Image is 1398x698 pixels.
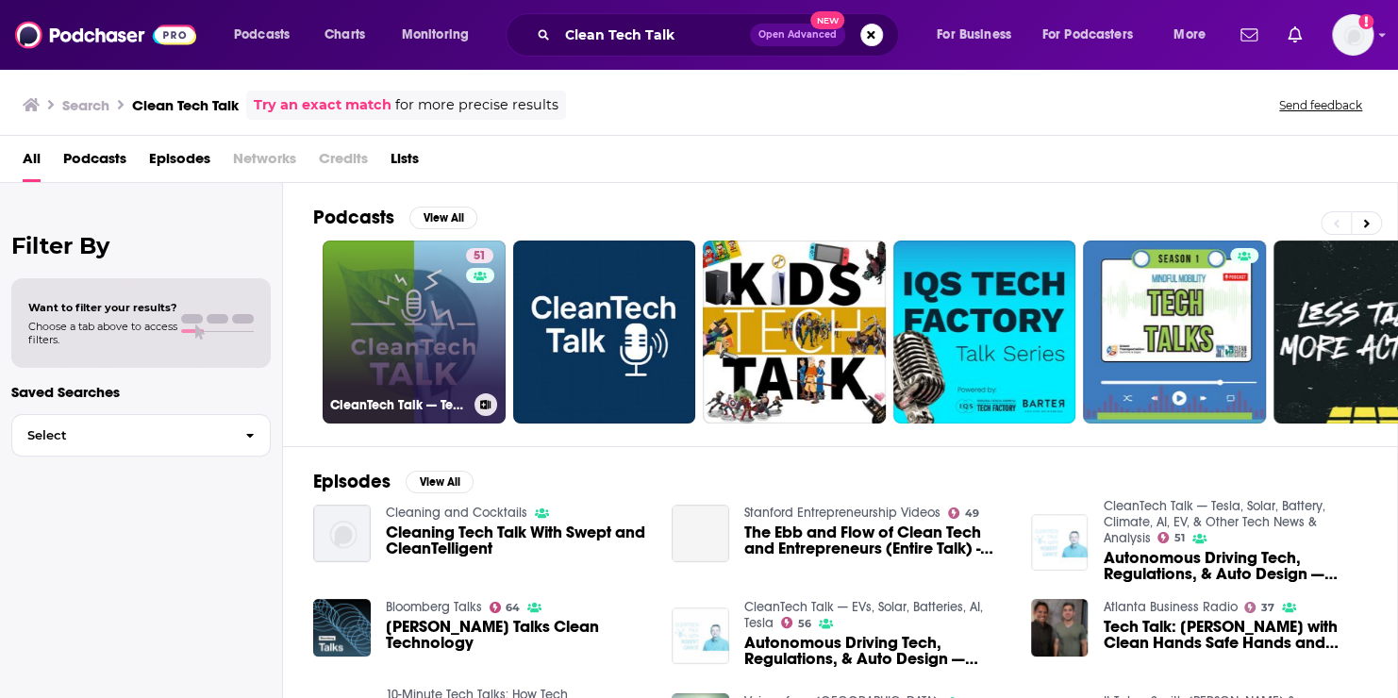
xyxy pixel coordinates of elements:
[386,505,527,521] a: Cleaning and Cocktails
[386,524,650,557] a: Cleaning Tech Talk With Swept and CleanTelligent
[389,20,493,50] button: open menu
[1103,498,1324,546] a: CleanTech Talk — Tesla, Solar, Battery, Climate, AI, EV, & Other Tech News & Analysis
[744,599,983,631] a: CleanTech Talk — EVs, Solar, Batteries, AI, Tesla
[325,22,365,48] span: Charts
[965,509,979,518] span: 49
[409,207,477,229] button: View All
[319,143,368,182] span: Credits
[506,604,520,612] span: 64
[395,94,558,116] span: for more precise results
[234,22,290,48] span: Podcasts
[1332,14,1373,56] button: Show profile menu
[1273,97,1368,113] button: Send feedback
[1332,14,1373,56] img: User Profile
[313,470,474,493] a: EpisodesView All
[1332,14,1373,56] span: Logged in as roneledotsonRAD
[391,143,419,182] a: Lists
[1233,19,1265,51] a: Show notifications dropdown
[750,24,845,46] button: Open AdvancedNew
[744,524,1008,557] span: The Ebb and Flow of Clean Tech and Entrepreneurs (Entire Talk) - [PERSON_NAME] (Miox)
[386,619,650,651] a: Daniel Lurie Talks Clean Technology
[312,20,376,50] a: Charts
[1103,550,1367,582] span: Autonomous Driving Tech, Regulations, & Auto Design — CleanTech Talk with [PERSON_NAME]'s [PERSON...
[1031,514,1089,572] img: Autonomous Driving Tech, Regulations, & Auto Design — CleanTech Talk with Cruise's Robert Grant
[11,383,271,401] p: Saved Searches
[23,143,41,182] a: All
[948,507,979,519] a: 49
[313,505,371,562] img: Cleaning Tech Talk With Swept and CleanTelligent
[524,13,917,57] div: Search podcasts, credits, & more...
[1103,550,1367,582] a: Autonomous Driving Tech, Regulations, & Auto Design — CleanTech Talk with Cruise's Robert Grant
[781,617,811,628] a: 56
[1280,19,1309,51] a: Show notifications dropdown
[12,429,230,441] span: Select
[62,96,109,114] h3: Search
[672,607,729,665] img: Autonomous Driving Tech, Regulations, & Auto Design — CleanTech Talk with Cruise's Robert Grant
[1030,20,1160,50] button: open menu
[1261,604,1274,612] span: 37
[1103,599,1237,615] a: Atlanta Business Radio
[11,414,271,457] button: Select
[28,301,177,314] span: Want to filter your results?
[330,397,467,413] h3: CleanTech Talk — Tesla, Solar, Battery, Climate, AI, EV, & Other Tech News & Analysis
[744,635,1008,667] a: Autonomous Driving Tech, Regulations, & Auto Design — CleanTech Talk with Cruise's Robert Grant
[1103,619,1367,651] span: Tech Talk: [PERSON_NAME] with Clean Hands Safe Hands and [PERSON_NAME] with RCE
[1160,20,1229,50] button: open menu
[1174,534,1185,542] span: 51
[924,20,1035,50] button: open menu
[149,143,210,182] a: Episodes
[313,206,477,229] a: PodcastsView All
[558,20,750,50] input: Search podcasts, credits, & more...
[386,619,650,651] span: [PERSON_NAME] Talks Clean Technology
[254,94,391,116] a: Try an exact match
[672,505,729,562] a: The Ebb and Flow of Clean Tech and Entrepreneurs (Entire Talk) - Carlos Perea (Miox)
[1042,22,1133,48] span: For Podcasters
[313,599,371,656] img: Daniel Lurie Talks Clean Technology
[490,602,521,613] a: 64
[744,635,1008,667] span: Autonomous Driving Tech, Regulations, & Auto Design — CleanTech Talk with [PERSON_NAME]'s [PERSON...
[313,206,394,229] h2: Podcasts
[132,96,239,114] h3: Clean Tech Talk
[221,20,314,50] button: open menu
[386,599,482,615] a: Bloomberg Talks
[406,471,474,493] button: View All
[474,247,486,266] span: 51
[937,22,1011,48] span: For Business
[810,11,844,29] span: New
[233,143,296,182] span: Networks
[1031,599,1089,656] img: Tech Talk: Chris Hermann with Clean Hands Safe Hands and Atandra Burman with RCE
[402,22,469,48] span: Monitoring
[1157,532,1185,543] a: 51
[758,30,837,40] span: Open Advanced
[1173,22,1206,48] span: More
[313,470,391,493] h2: Episodes
[1358,14,1373,29] svg: Add a profile image
[63,143,126,182] a: Podcasts
[15,17,196,53] img: Podchaser - Follow, Share and Rate Podcasts
[798,620,811,628] span: 56
[1103,619,1367,651] a: Tech Talk: Chris Hermann with Clean Hands Safe Hands and Atandra Burman with RCE
[1244,602,1274,613] a: 37
[466,248,493,263] a: 51
[744,505,940,521] a: Stanford Entrepreneurship Videos
[11,232,271,259] h2: Filter By
[744,524,1008,557] a: The Ebb and Flow of Clean Tech and Entrepreneurs (Entire Talk) - Carlos Perea (Miox)
[323,241,506,424] a: 51CleanTech Talk — Tesla, Solar, Battery, Climate, AI, EV, & Other Tech News & Analysis
[28,320,177,346] span: Choose a tab above to access filters.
